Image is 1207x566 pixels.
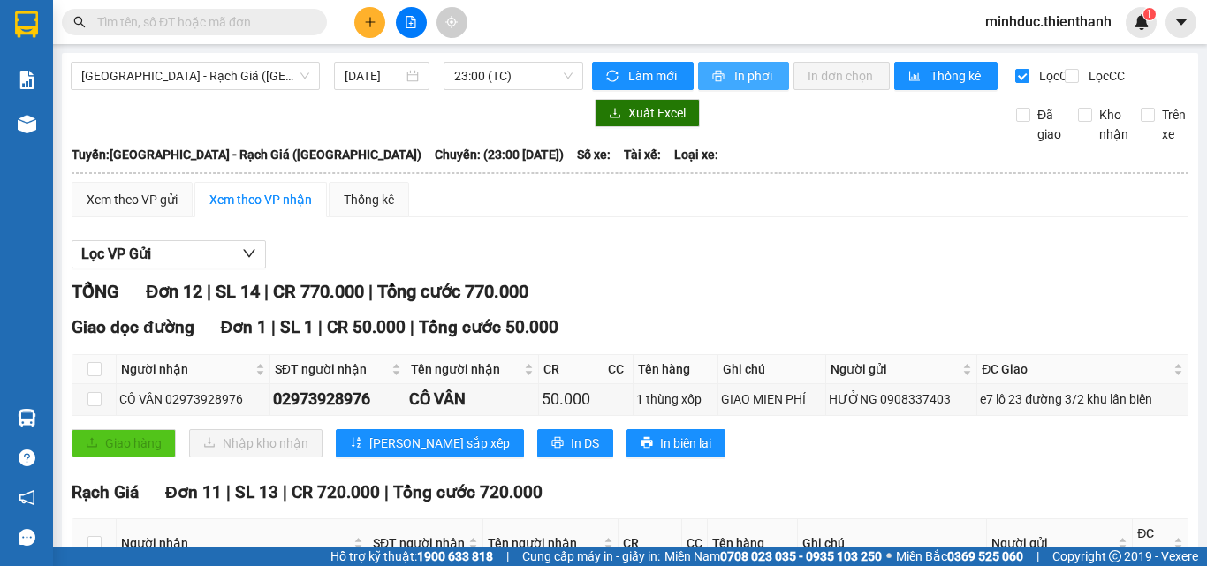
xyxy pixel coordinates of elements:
span: 1 [1146,8,1152,20]
span: Trên xe [1155,105,1193,144]
th: Ghi chú [718,355,826,384]
input: Tìm tên, số ĐT hoặc mã đơn [97,12,306,32]
span: Giao dọc đường [72,317,194,337]
span: Lọc VP Gửi [81,243,151,265]
div: 1 thùng xốp [636,389,715,409]
span: CR 770.000 [273,281,364,302]
span: SL 13 [235,482,278,502]
span: Thống kê [930,66,983,86]
th: CC [603,355,634,384]
span: ĐC Giao [982,359,1170,379]
div: e7 lô 23 đường 3/2 khu lấn biển [980,389,1185,409]
button: syncLàm mới [592,62,694,90]
span: Tổng cước 720.000 [393,482,543,502]
td: 02973928976 [270,384,406,415]
span: | [368,281,373,302]
input: 12/08/2025 [345,66,403,86]
span: 23:00 (TC) [454,63,573,89]
span: Đã giao [1030,105,1068,144]
span: caret-down [1173,14,1189,30]
span: In phơi [734,66,775,86]
span: Miền Bắc [896,547,1023,566]
span: | [410,317,414,337]
th: Tên hàng [634,355,718,384]
span: minhduc.thienthanh [971,11,1126,33]
button: sort-ascending[PERSON_NAME] sắp xếp [336,429,524,457]
div: GIAO MIEN PHÍ [721,389,823,409]
span: Người gửi [991,533,1114,553]
span: | [506,547,509,566]
span: notification [19,489,35,506]
button: In đơn chọn [793,62,890,90]
button: plus [354,7,385,38]
span: TỔNG [72,281,119,302]
span: aim [445,16,458,28]
td: CÔ VÂN [406,384,539,415]
span: ĐC Giao [1137,524,1170,562]
span: sync [606,70,621,84]
div: 50.000 [542,387,600,411]
span: | [207,281,211,302]
button: aim [436,7,467,38]
button: printerIn phơi [698,62,789,90]
span: ⚪️ [886,553,892,560]
button: bar-chartThống kê [894,62,998,90]
span: | [226,482,231,502]
span: CR 50.000 [327,317,406,337]
span: Lọc CC [1082,66,1127,86]
span: printer [641,436,653,450]
b: Tuyến: [GEOGRAPHIC_DATA] - Rạch Giá ([GEOGRAPHIC_DATA]) [72,147,421,162]
span: Đơn 1 [221,317,268,337]
span: question-circle [19,449,35,466]
span: Sài Gòn - Rạch Giá (Hàng Hoá) [81,63,309,89]
button: uploadGiao hàng [72,429,176,457]
span: Loại xe: [674,145,718,164]
button: caret-down [1165,7,1196,38]
button: printerIn biên lai [626,429,725,457]
div: CÔ VÂN [409,387,535,411]
span: Đơn 11 [165,482,222,502]
strong: 0708 023 035 - 0935 103 250 [720,549,882,563]
span: | [271,317,276,337]
span: | [318,317,323,337]
span: In DS [571,434,599,453]
div: CÔ VÂN 02973928976 [119,389,267,409]
span: Miền Nam [664,547,882,566]
img: warehouse-icon [18,409,36,427]
strong: 1900 633 818 [417,549,493,563]
span: Kho nhận [1092,105,1135,144]
button: printerIn DS [537,429,613,457]
span: Tổng cước 50.000 [419,317,558,337]
span: Tên người nhận [411,359,520,379]
div: Xem theo VP nhận [209,190,312,209]
span: In biên lai [660,434,711,453]
span: [PERSON_NAME] sắp xếp [369,434,510,453]
th: CR [539,355,603,384]
span: SĐT người nhận [275,359,388,379]
span: Tên người nhận [488,533,600,553]
span: printer [551,436,564,450]
strong: 0369 525 060 [947,549,1023,563]
span: Tổng cước 770.000 [377,281,528,302]
img: icon-new-feature [1134,14,1150,30]
button: Lọc VP Gửi [72,240,266,268]
button: downloadNhập kho nhận [189,429,323,457]
img: logo-vxr [15,11,38,38]
span: message [19,529,35,546]
span: SĐT người nhận [373,533,465,553]
span: Hỗ trợ kỹ thuật: [330,547,493,566]
span: Làm mới [628,66,679,86]
span: down [242,246,256,260]
span: printer [712,70,727,84]
button: downloadXuất Excel [595,99,700,127]
span: Tài xế: [624,145,661,164]
span: Người nhận [121,533,350,553]
span: Lọc CR [1032,66,1078,86]
span: Người gửi [831,359,959,379]
span: plus [364,16,376,28]
span: Xuất Excel [628,103,686,123]
sup: 1 [1143,8,1156,20]
div: Xem theo VP gửi [87,190,178,209]
span: | [264,281,269,302]
div: 02973928976 [273,387,403,411]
